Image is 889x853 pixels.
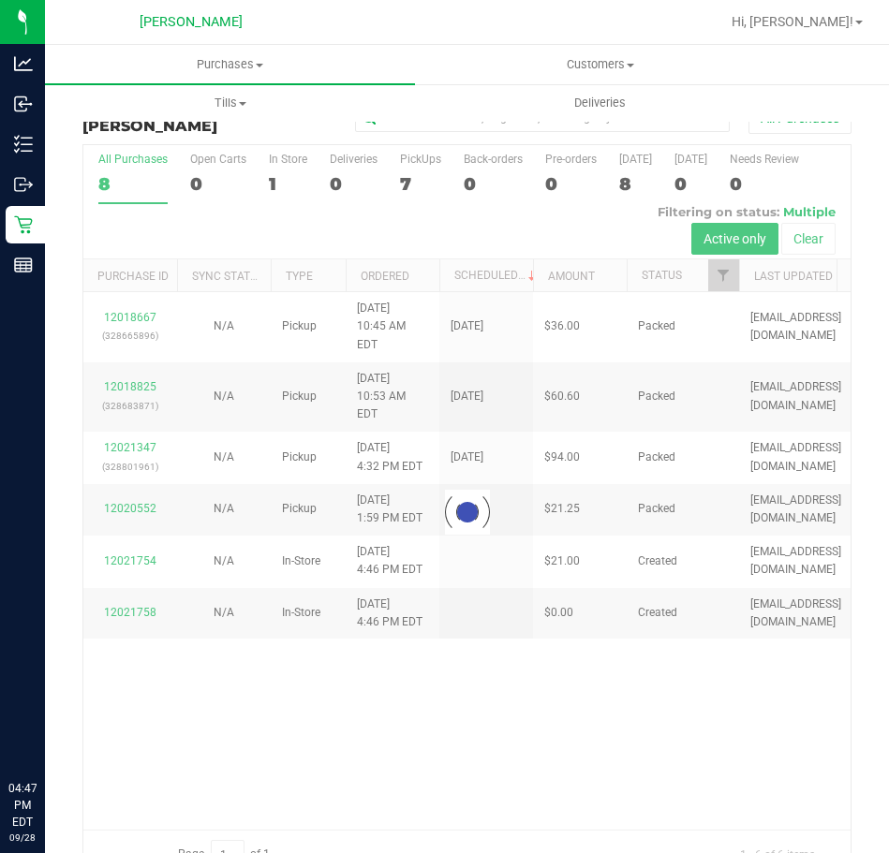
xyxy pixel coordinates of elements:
[45,45,415,84] a: Purchases
[14,215,33,234] inline-svg: Retail
[45,83,415,123] a: Tills
[19,703,75,759] iframe: Resource center
[8,831,37,845] p: 09/28
[415,45,785,84] a: Customers
[732,14,853,29] span: Hi, [PERSON_NAME]!
[14,256,33,274] inline-svg: Reports
[46,95,414,111] span: Tills
[8,780,37,831] p: 04:47 PM EDT
[14,95,33,113] inline-svg: Inbound
[45,56,415,73] span: Purchases
[82,101,339,134] h3: Purchase Summary:
[14,135,33,154] inline-svg: Inventory
[14,54,33,73] inline-svg: Analytics
[14,175,33,194] inline-svg: Outbound
[82,117,217,135] span: [PERSON_NAME]
[549,95,651,111] span: Deliveries
[140,14,243,30] span: [PERSON_NAME]
[415,83,785,123] a: Deliveries
[416,56,784,73] span: Customers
